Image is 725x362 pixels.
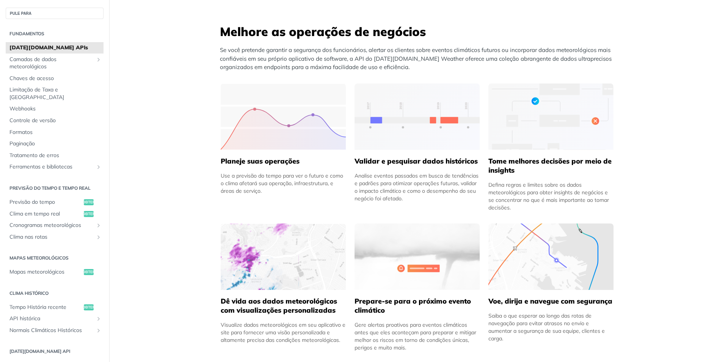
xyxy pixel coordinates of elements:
img: 13d7ca0-group-496-2.svg [355,83,480,150]
span: Cronogramas meteorológicos [9,222,94,229]
a: Chaves de acesso [6,73,104,84]
button: Mostrar subpáginas para Ferramentas e Bibliotecas [96,164,102,170]
button: PULE PARA [6,8,104,19]
span: Normais Climáticos Históricos [9,327,94,334]
span: Obter [84,211,94,217]
div: Visualize dados meteorológicos em seu aplicativo e site para fornecer uma visão personalizada e a... [221,321,346,344]
div: Gere alertas proativos para eventos climáticos antes que eles aconteçam para preparar e mitigar m... [355,321,480,351]
span: Tempo História recente [9,304,82,311]
div: Analise eventos passados em busca de tendências e padrões para otimizar operações futuras, valida... [355,172,480,202]
h3: Melhore as operações de negócios [220,23,618,40]
img: 4463876-group-4982x.svg [221,223,346,290]
span: Tratamento de erros [9,152,102,159]
p: Se você pretende garantir a segurança dos funcionários, alertar os clientes sobre eventos climáti... [220,46,618,72]
span: Paginação [9,140,102,148]
span: Mapas meteorológicos [9,268,82,276]
h2: [DATE][DOMAIN_NAME] API [6,348,104,355]
h2: Clima histórico [6,290,104,297]
a: Tempo História recenteObter [6,302,104,313]
h2: Mapas meteorológicos [6,255,104,261]
h2: Fundamentos [6,30,104,37]
button: Mostrar subpáginas para Normais Climáticas Históricas [96,327,102,334]
h5: Voe, dirija e navegue com segurança [488,297,614,306]
div: Defina regras e limites sobre os dados meteorológicos para obter insights de negócios e se concen... [488,181,614,211]
h5: Validar e pesquisar dados históricos [355,157,480,166]
h2: Previsão do tempo e tempo real [6,185,104,192]
h5: Planeje suas operações [221,157,346,166]
img: 39565e8-group-4962x.svg [221,83,346,150]
a: Limitação de Taxa e [GEOGRAPHIC_DATA] [6,84,104,103]
div: Use a previsão do tempo para ver o futuro e como o clima afetará sua operação, infraestrutura, e ... [221,172,346,195]
span: API histórica [9,315,94,323]
a: Clima nas rotasMostrar subpáginas para Clima em Rotas [6,231,104,243]
a: Mapas meteorológicosObter [6,266,104,278]
span: Clima em tempo real [9,210,82,218]
h5: Tome melhores decisões por meio de insights [488,157,614,175]
span: Clima nas rotas [9,233,94,241]
a: Controle de versão [6,115,104,126]
a: Camadas de dados meteorológicosMostrar subpáginas para Camadas de Dados Meteorológicos [6,54,104,72]
span: Obter [84,269,94,275]
span: Chaves de acesso [9,75,102,82]
a: Previsão do tempoObter [6,197,104,208]
button: Mostrar subpáginas para linhas do tempo do tempo [96,222,102,228]
a: [DATE][DOMAIN_NAME] APIs [6,42,104,54]
span: Previsão do tempo [9,198,82,206]
button: Mostrar subpáginas para Clima em Rotas [96,234,102,240]
span: Controle de versão [9,117,102,124]
div: Saiba o que esperar ao longo das rotas de navegação para evitar atrasos no envio e aumentar a seg... [488,312,614,342]
a: Ferramentas e bibliotecasMostrar subpáginas para Ferramentas e Bibliotecas [6,161,104,173]
span: Obter [84,304,94,310]
span: [DATE][DOMAIN_NAME] APIs [9,44,102,52]
span: Camadas de dados meteorológicos [9,56,94,71]
span: Formatos [9,129,102,136]
a: API históricaMostrar subpáginas para API histórica [6,313,104,324]
a: Formatos [6,127,104,138]
h5: Prepare-se para o próximo evento climático [355,297,480,315]
span: Limitação de Taxa e [GEOGRAPHIC_DATA] [9,86,102,101]
a: Tratamento de erros [6,150,104,161]
a: Webhooks [6,103,104,115]
a: Normais Climáticos HistóricosMostrar subpáginas para Normais Climáticas Históricas [6,325,104,336]
a: Paginação [6,138,104,150]
span: Webhooks [9,105,102,113]
span: Ferramentas e bibliotecas [9,163,94,171]
a: Cronogramas meteorológicosMostrar subpáginas para linhas do tempo do tempo [6,220,104,231]
img: a22d113-group-496-32x.svg [488,83,614,150]
a: Clima em tempo realObter [6,208,104,220]
button: Mostrar subpáginas para Camadas de Dados Meteorológicos [96,57,102,63]
button: Mostrar subpáginas para API histórica [96,316,102,322]
h5: Dê vida aos dados meteorológicos com visualizações personalizadas [221,297,346,315]
img: 2c0a313-group-496-12x.svg [355,223,480,290]
img: 994b3d6-mask-group-32x.svg [488,223,614,290]
span: Obter [84,199,94,205]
